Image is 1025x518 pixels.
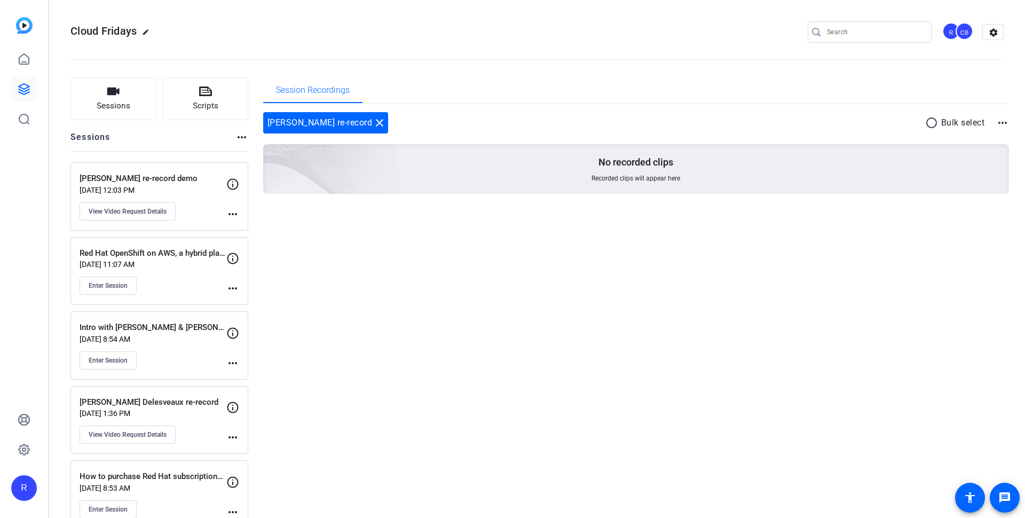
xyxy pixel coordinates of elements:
button: Enter Session [80,277,137,295]
mat-icon: more_horiz [226,357,239,370]
span: Enter Session [89,281,128,290]
p: [DATE] 8:53 AM [80,484,226,492]
mat-icon: more_horiz [226,282,239,295]
button: Sessions [70,77,156,120]
span: Recorded clips will appear here [592,174,680,183]
p: Intro with [PERSON_NAME] & [PERSON_NAME] [80,321,226,334]
button: View Video Request Details [80,202,176,221]
p: [PERSON_NAME] Delesveaux re-record [80,396,226,409]
mat-icon: more_horiz [996,116,1009,129]
p: [DATE] 1:36 PM [80,409,226,418]
mat-icon: message [998,491,1011,504]
span: View Video Request Details [89,430,167,439]
mat-icon: settings [983,25,1004,41]
ngx-avatar: Christian Binder [956,22,974,41]
mat-icon: more_horiz [226,208,239,221]
span: Scripts [193,100,218,112]
p: [PERSON_NAME] re-record demo [80,172,226,185]
span: Cloud Fridays [70,25,137,37]
p: [DATE] 8:54 AM [80,335,226,343]
p: Bulk select [941,116,985,129]
span: Enter Session [89,505,128,514]
ngx-avatar: rfridman [942,22,961,41]
mat-icon: close [373,116,386,129]
input: Search [827,26,923,38]
mat-icon: edit [142,28,155,41]
button: Scripts [163,77,249,120]
p: [DATE] 12:03 PM [80,186,226,194]
span: View Video Request Details [89,207,167,216]
button: Enter Session [80,351,137,370]
p: [DATE] 11:07 AM [80,260,226,269]
div: R [942,22,960,40]
mat-icon: more_horiz [226,431,239,444]
h2: Sessions [70,131,111,151]
p: Red Hat OpenShift on AWS, a hybrid platform with [PERSON_NAME] [80,247,226,260]
p: No recorded clips [598,156,673,169]
div: CB [956,22,973,40]
img: embarkstudio-empty-session.png [144,38,398,270]
div: R [11,475,37,501]
span: Session Recordings [276,86,350,95]
span: Sessions [97,100,130,112]
span: Enter Session [89,356,128,365]
mat-icon: radio_button_unchecked [925,116,941,129]
mat-icon: more_horiz [235,131,248,144]
p: How to purchase Red Hat subscriptions through AWS? [80,470,226,483]
div: [PERSON_NAME] re-record [263,112,389,134]
button: View Video Request Details [80,426,176,444]
mat-icon: accessibility [964,491,976,504]
img: blue-gradient.svg [16,17,33,34]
